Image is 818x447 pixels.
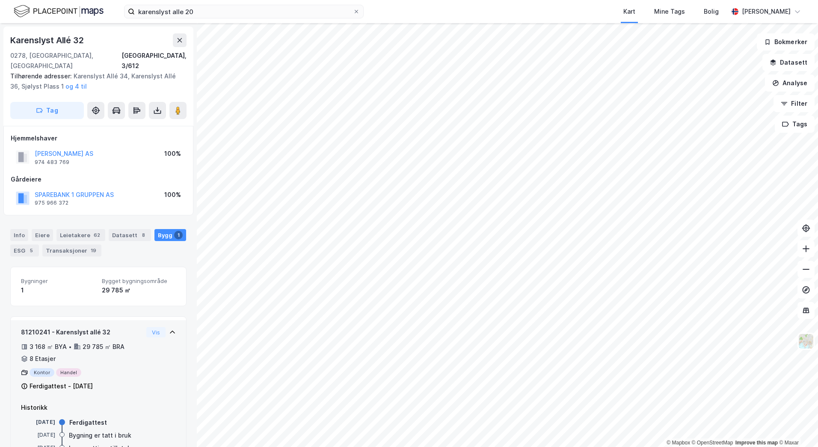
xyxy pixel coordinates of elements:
[765,74,815,92] button: Analyse
[83,342,124,352] div: 29 785 ㎡ BRA
[35,200,68,206] div: 975 966 372
[56,229,105,241] div: Leietakere
[30,342,67,352] div: 3 168 ㎡ BYA
[146,327,166,337] button: Vis
[10,102,84,119] button: Tag
[798,333,814,349] img: Z
[21,431,55,439] div: [DATE]
[10,72,74,80] span: Tilhørende adresser:
[92,231,102,239] div: 62
[667,440,690,446] a: Mapbox
[654,6,685,17] div: Mine Tags
[21,285,95,295] div: 1
[10,71,180,92] div: Karenslyst Allé 34, Karenslyst Allé 36, Sjølyst Plass 1
[762,54,815,71] button: Datasett
[774,95,815,112] button: Filter
[623,6,635,17] div: Kart
[11,174,186,185] div: Gårdeiere
[757,33,815,51] button: Bokmerker
[69,430,131,441] div: Bygning er tatt i bruk
[42,244,101,256] div: Transaksjoner
[164,190,181,200] div: 100%
[122,51,187,71] div: [GEOGRAPHIC_DATA], 3/612
[21,277,95,285] span: Bygninger
[89,246,98,255] div: 19
[135,5,353,18] input: Søk på adresse, matrikkel, gårdeiere, leietakere eller personer
[742,6,791,17] div: [PERSON_NAME]
[102,285,176,295] div: 29 785 ㎡
[102,277,176,285] span: Bygget bygningsområde
[174,231,183,239] div: 1
[10,244,39,256] div: ESG
[775,116,815,133] button: Tags
[735,440,778,446] a: Improve this map
[68,343,72,350] div: •
[21,327,143,337] div: 81210241 - Karenslyst allé 32
[35,159,69,166] div: 974 483 769
[32,229,53,241] div: Eiere
[154,229,186,241] div: Bygg
[775,406,818,447] iframe: Chat Widget
[21,402,176,413] div: Historikk
[10,51,122,71] div: 0278, [GEOGRAPHIC_DATA], [GEOGRAPHIC_DATA]
[109,229,151,241] div: Datasett
[692,440,733,446] a: OpenStreetMap
[27,246,36,255] div: 5
[30,354,56,364] div: 8 Etasjer
[10,229,28,241] div: Info
[21,418,55,426] div: [DATE]
[11,133,186,143] div: Hjemmelshaver
[704,6,719,17] div: Bolig
[30,381,93,391] div: Ferdigattest - [DATE]
[10,33,85,47] div: Karenslyst Allé 32
[139,231,148,239] div: 8
[69,417,107,428] div: Ferdigattest
[164,149,181,159] div: 100%
[14,4,104,19] img: logo.f888ab2527a4732fd821a326f86c7f29.svg
[775,406,818,447] div: Kontrollprogram for chat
